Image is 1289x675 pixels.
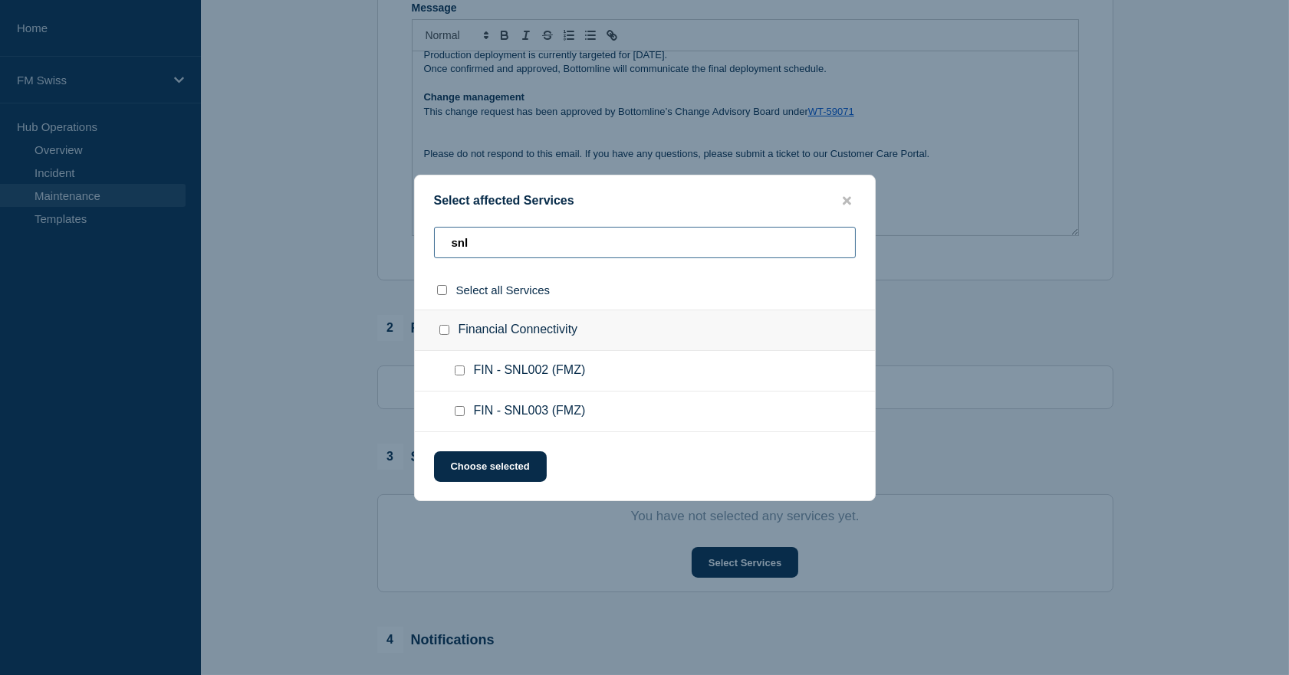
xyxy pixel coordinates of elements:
input: select all checkbox [437,285,447,295]
span: FIN - SNL003 (FMZ) [474,404,586,419]
input: Financial Connectivity checkbox [439,325,449,335]
input: FIN - SNL003 (FMZ) checkbox [455,406,465,416]
div: Financial Connectivity [415,310,875,351]
div: Select affected Services [415,194,875,208]
button: Choose selected [434,451,547,482]
span: FIN - SNL002 (FMZ) [474,363,586,378]
button: close button [838,194,856,208]
input: FIN - SNL002 (FMZ) checkbox [455,365,465,375]
span: Select all Services [456,283,551,297]
input: Search [434,227,856,258]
